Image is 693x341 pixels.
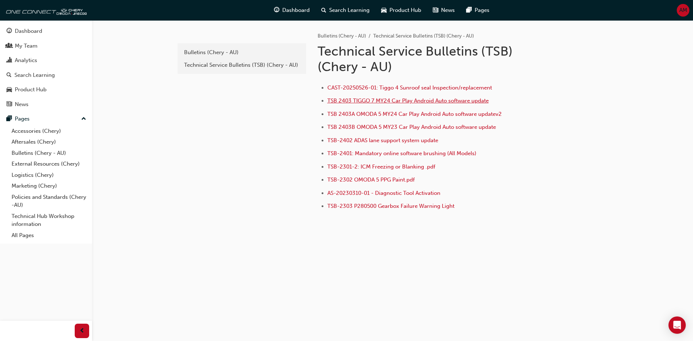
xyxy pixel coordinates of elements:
div: Analytics [15,56,37,65]
div: Search Learning [14,71,55,79]
div: Dashboard [15,27,42,35]
div: News [15,100,29,109]
a: External Resources (Chery) [9,158,89,170]
span: up-icon [81,114,86,124]
span: Pages [475,6,489,14]
span: news-icon [6,101,12,108]
a: Policies and Standards (Chery -AU) [9,192,89,211]
a: Aftersales (Chery) [9,136,89,148]
a: CAST-20250526-01: Tiggo 4 Sunroof seal Inspection/replacement [327,84,492,91]
a: TSB-2302 OMODA 5 PPG Paint.pdf [327,176,415,183]
div: My Team [15,42,38,50]
a: All Pages [9,230,89,241]
a: News [3,98,89,111]
span: guage-icon [6,28,12,35]
a: Bulletins (Chery - AU) [180,46,303,59]
a: news-iconNews [427,3,461,18]
a: car-iconProduct Hub [375,3,427,18]
span: guage-icon [274,6,279,15]
span: pages-icon [6,116,12,122]
a: pages-iconPages [461,3,495,18]
span: News [441,6,455,14]
div: Open Intercom Messenger [668,316,686,334]
a: Bulletins (Chery - AU) [318,33,366,39]
a: Technical Service Bulletins (TSB) (Chery - AU) [180,59,303,71]
h1: Technical Service Bulletins (TSB) (Chery - AU) [318,43,554,75]
button: DashboardMy TeamAnalyticsSearch LearningProduct HubNews [3,23,89,112]
a: Accessories (Chery) [9,126,89,137]
span: car-icon [6,87,12,93]
a: Analytics [3,54,89,67]
span: pages-icon [466,6,472,15]
span: AM [679,6,687,14]
a: Search Learning [3,69,89,82]
span: people-icon [6,43,12,49]
a: TSB-2401: Mandatory online software brushing (All Models) [327,150,476,157]
div: Pages [15,115,30,123]
a: Logistics (Chery) [9,170,89,181]
div: Bulletins (Chery - AU) [184,48,300,57]
a: TSB 2403 TIGGO 7 MY24 Car Play Android Auto software update [327,97,489,104]
a: TSB-2402 ADAS lane support system update [327,137,438,144]
a: My Team [3,39,89,53]
span: car-icon [381,6,387,15]
a: AS-20230310-01 - Diagnostic Tool Activation [327,190,440,196]
a: Product Hub [3,83,89,96]
span: prev-icon [79,327,85,336]
span: Search Learning [329,6,370,14]
span: chart-icon [6,57,12,64]
a: TSB 2403A OMODA 5 MY24 Car Play Android Auto software updatev2 [327,111,502,117]
span: Product Hub [389,6,421,14]
span: news-icon [433,6,438,15]
img: oneconnect [4,3,87,17]
span: Dashboard [282,6,310,14]
a: TSB 2403B OMODA 5 MY23 Car Play Android Auto software update [327,124,496,130]
a: Marketing (Chery) [9,180,89,192]
div: Product Hub [15,86,47,94]
a: search-iconSearch Learning [315,3,375,18]
button: AM [677,4,689,17]
a: Dashboard [3,25,89,38]
a: guage-iconDashboard [268,3,315,18]
li: Technical Service Bulletins (TSB) (Chery - AU) [373,32,474,40]
button: Pages [3,112,89,126]
div: Technical Service Bulletins (TSB) (Chery - AU) [184,61,300,69]
a: Technical Hub Workshop information [9,211,89,230]
a: Bulletins (Chery - AU) [9,148,89,159]
a: TSB-2303 P280500 Gearbox Failure Warning Light [327,203,454,209]
a: TSB-2301-2: ICM Freezing or Blanking .pdf [327,163,435,170]
span: search-icon [6,72,12,79]
span: search-icon [321,6,326,15]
